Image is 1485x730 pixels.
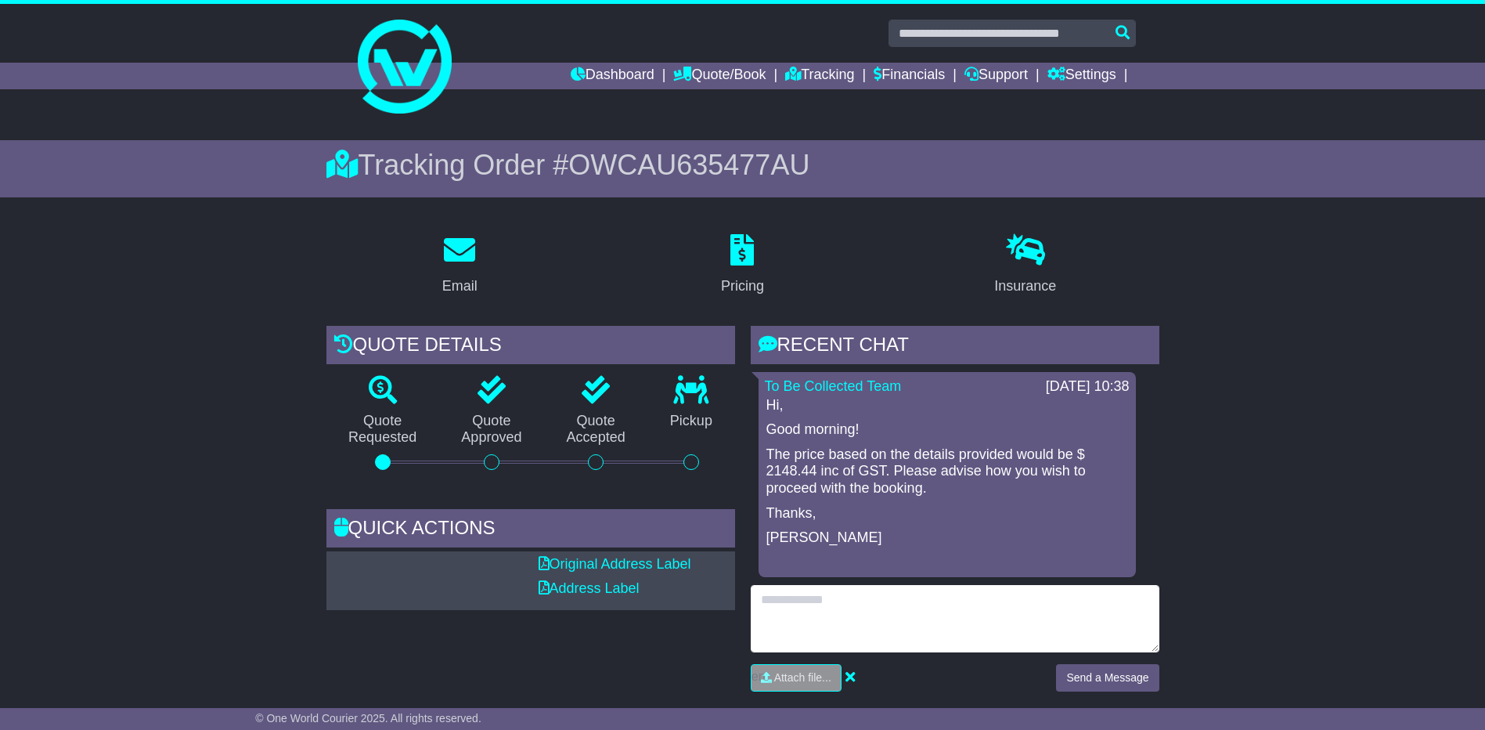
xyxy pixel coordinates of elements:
[766,397,1128,414] p: Hi,
[766,505,1128,522] p: Thanks,
[1047,63,1116,89] a: Settings
[432,229,488,302] a: Email
[766,446,1128,497] p: The price based on the details provided would be $ 2148.44 inc of GST. Please advise how you wish...
[326,148,1159,182] div: Tracking Order #
[568,149,809,181] span: OWCAU635477AU
[964,63,1028,89] a: Support
[539,556,691,572] a: Original Address Label
[673,63,766,89] a: Quote/Book
[711,229,774,302] a: Pricing
[721,276,764,297] div: Pricing
[765,378,902,394] a: To Be Collected Team
[255,712,481,725] span: © One World Courier 2025. All rights reserved.
[439,413,544,446] p: Quote Approved
[1056,664,1159,692] button: Send a Message
[647,413,734,430] p: Pickup
[442,276,478,297] div: Email
[326,509,735,551] div: Quick Actions
[539,580,640,596] a: Address Label
[326,413,439,446] p: Quote Requested
[785,63,854,89] a: Tracking
[874,63,945,89] a: Financials
[766,421,1128,439] p: Good morning!
[1046,378,1130,396] div: [DATE] 10:38
[984,229,1066,302] a: Insurance
[544,413,647,446] p: Quote Accepted
[766,529,1128,547] p: [PERSON_NAME]
[994,276,1056,297] div: Insurance
[326,326,735,368] div: Quote Details
[751,326,1159,368] div: RECENT CHAT
[571,63,654,89] a: Dashboard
